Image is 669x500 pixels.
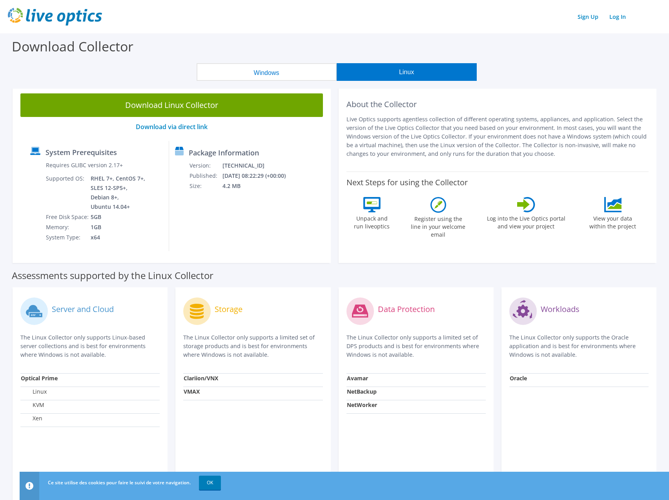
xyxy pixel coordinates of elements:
[90,232,147,243] td: x64
[184,374,218,382] strong: Clariion/VNX
[48,479,191,486] span: Ce site utilise des cookies pour faire le suivi de votre navigation.
[346,115,649,158] p: Live Optics supports agentless collection of different operating systems, appliances, and applica...
[8,8,102,26] img: live_optics_svg.svg
[46,212,90,222] td: Free Disk Space:
[90,173,147,212] td: RHEL 7+, CentOS 7+, SLES 12-SP5+, Debian 8+, Ubuntu 14.04+
[222,181,296,191] td: 4.2 MB
[20,333,160,359] p: The Linux Collector only supports Linux-based server collections and is best for environments whe...
[21,374,58,382] strong: Optical Prime
[183,333,323,359] p: The Linux Collector only supports a limited set of storage products and is best for environments ...
[21,401,44,409] label: KVM
[585,212,641,230] label: View your data within the project
[378,305,435,313] label: Data Protection
[52,305,114,313] label: Server and Cloud
[20,93,323,117] a: Download Linux Collector
[346,178,468,187] label: Next Steps for using the Collector
[347,374,368,382] strong: Avamar
[136,122,208,131] a: Download via direct link
[541,305,580,313] label: Workloads
[189,181,222,191] td: Size:
[90,222,147,232] td: 1GB
[347,388,377,395] strong: NetBackup
[184,388,200,395] strong: VMAX
[189,171,222,181] td: Published:
[222,171,296,181] td: [DATE] 08:22:29 (+00:00)
[12,37,133,55] label: Download Collector
[574,11,602,22] a: Sign Up
[346,333,486,359] p: The Linux Collector only supports a limited set of DPS products and is best for environments wher...
[222,161,296,171] td: [TECHNICAL_ID]
[46,222,90,232] td: Memory:
[347,401,377,409] strong: NetWorker
[46,173,90,212] td: Supported OS:
[346,100,649,109] h2: About the Collector
[189,149,259,157] label: Package Information
[189,161,222,171] td: Version:
[21,388,47,396] label: Linux
[509,333,649,359] p: The Linux Collector only supports the Oracle application and is best for environments where Windo...
[197,63,337,81] button: Windows
[21,414,42,422] label: Xen
[605,11,630,22] a: Log In
[354,212,390,230] label: Unpack and run liveoptics
[90,212,147,222] td: 5GB
[409,213,468,239] label: Register using the line in your welcome email
[199,476,221,490] a: OK
[46,161,123,169] label: Requires GLIBC version 2.17+
[510,374,527,382] strong: Oracle
[12,272,213,279] label: Assessments supported by the Linux Collector
[487,212,566,230] label: Log into the Live Optics portal and view your project
[215,305,242,313] label: Storage
[46,232,90,243] td: System Type:
[46,148,117,156] label: System Prerequisites
[337,63,477,81] button: Linux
